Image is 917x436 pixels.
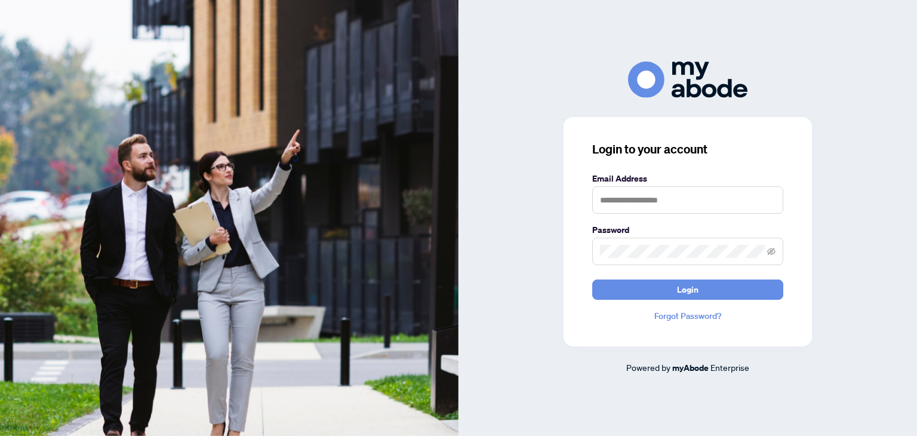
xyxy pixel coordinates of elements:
span: eye-invisible [767,247,776,256]
label: Email Address [592,172,783,185]
h3: Login to your account [592,141,783,158]
span: Powered by [626,362,670,373]
button: Login [592,280,783,300]
a: Forgot Password? [592,309,783,323]
label: Password [592,223,783,237]
a: myAbode [672,361,709,374]
span: Enterprise [710,362,749,373]
img: ma-logo [628,62,747,98]
span: Login [677,280,698,299]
